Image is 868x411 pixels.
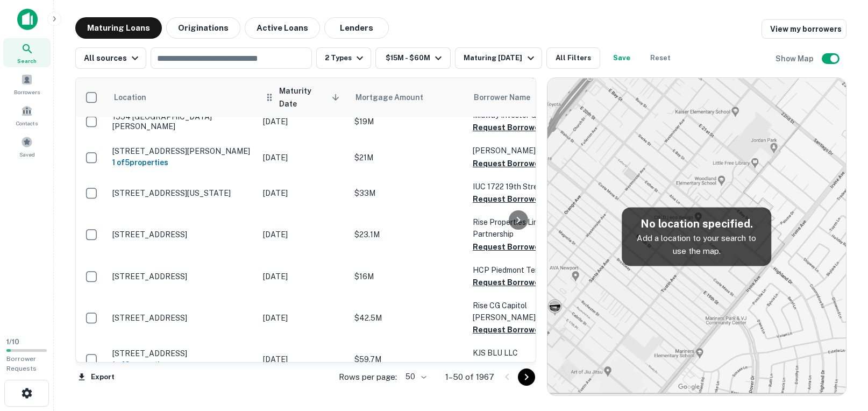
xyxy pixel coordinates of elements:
a: Borrowers [3,69,51,98]
button: Request Borrower Info [473,157,560,170]
p: $33M [354,187,462,199]
button: Request Borrower Info [473,323,560,336]
p: $23.1M [354,229,462,240]
button: $15M - $60M [375,47,451,69]
p: [DATE] [263,229,344,240]
a: Contacts [3,101,51,130]
iframe: Chat Widget [814,325,868,377]
p: $16M [354,271,462,282]
p: $21M [354,152,462,164]
span: Borrower Requests [6,355,37,372]
span: Saved [19,150,35,159]
p: $42.5M [354,312,462,324]
button: All sources [75,47,146,69]
p: [DATE] [263,116,344,127]
button: Request Borrower Info [473,359,560,372]
button: Request Borrower Info [473,193,560,205]
a: Search [3,38,51,67]
p: [STREET_ADDRESS] [112,230,252,239]
th: Maturity Date [258,78,349,117]
h6: Show Map [775,53,815,65]
span: Location [113,91,146,104]
p: 1–50 of 1967 [445,371,494,384]
button: All Filters [546,47,600,69]
p: [DATE] [263,152,344,164]
p: [STREET_ADDRESS] [112,313,252,323]
th: Location [107,78,258,117]
span: Mortgage Amount [355,91,437,104]
p: [DATE] [263,271,344,282]
p: Add a location to your search to use the map. [631,232,763,257]
img: capitalize-icon.png [17,9,38,30]
a: View my borrowers [762,19,846,39]
h5: No location specified. [631,216,763,232]
button: Maturing [DATE] [455,47,542,69]
button: Export [75,369,117,385]
div: All sources [84,52,141,65]
button: Save your search to get updates of matches that match your search criteria. [604,47,639,69]
span: Maturity Date [279,84,343,110]
p: 1554 [GEOGRAPHIC_DATA][PERSON_NAME] [112,112,252,131]
button: Maturing Loans [75,17,162,39]
p: Rise CG Capitol [PERSON_NAME] [473,300,580,323]
p: [STREET_ADDRESS] [112,272,252,281]
button: Go to next page [518,369,535,386]
p: [STREET_ADDRESS][US_STATE] [112,188,252,198]
p: KJS BLU LLC [473,347,580,359]
button: 2 Types [316,47,371,69]
button: Request Borrower Info [473,276,560,289]
p: $59.7M [354,353,462,365]
button: Request Borrower Info [473,240,560,253]
h6: 1 of 5 properties [112,157,252,168]
button: Originations [166,17,240,39]
th: Mortgage Amount [349,78,467,117]
p: HCP Piedmont Terrace LLC [473,264,580,276]
div: Maturing [DATE] [464,52,537,65]
p: $19M [354,116,462,127]
h6: 1 of 3 properties [112,359,252,371]
p: [STREET_ADDRESS] [112,349,252,358]
p: [DATE] [263,353,344,365]
p: [DATE] [263,187,344,199]
th: Borrower Name [467,78,586,117]
button: Active Loans [245,17,320,39]
p: Rise Properties Limited Partnership [473,216,580,240]
span: Borrowers [14,88,40,96]
a: Saved [3,132,51,161]
img: map-placeholder.webp [547,78,846,395]
p: IUC 1722 19th Street NW LLC [473,181,580,193]
span: Borrower Name [474,91,530,104]
button: Request Borrower Info [473,121,560,134]
span: 1 / 10 [6,338,19,346]
p: [PERSON_NAME] [473,145,580,157]
div: 50 [401,369,428,385]
button: Lenders [324,17,389,39]
span: Contacts [16,119,38,127]
span: Search [17,56,37,65]
p: Rows per page: [339,371,397,384]
p: [STREET_ADDRESS][PERSON_NAME] [112,146,252,156]
p: [DATE] [263,312,344,324]
button: Reset [643,47,678,69]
